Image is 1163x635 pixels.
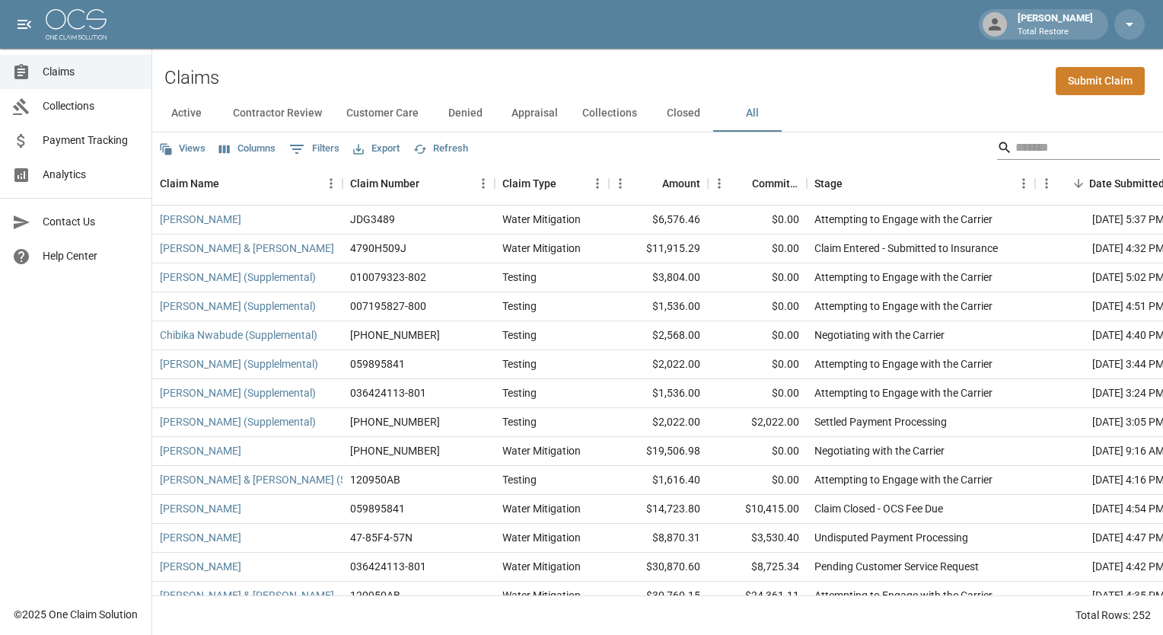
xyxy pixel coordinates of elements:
div: 47-85F4-57N [350,530,413,545]
a: [PERSON_NAME] [160,559,241,574]
button: Menu [472,172,495,195]
div: Attempting to Engage with the Carrier [814,356,993,372]
button: Denied [431,95,499,132]
button: Show filters [285,137,343,161]
div: Attempting to Engage with the Carrier [814,472,993,487]
div: Water Mitigation [502,241,581,256]
div: Testing [502,270,537,285]
button: Sort [219,173,241,194]
a: [PERSON_NAME] (Supplemental) [160,385,316,400]
a: [PERSON_NAME] & [PERSON_NAME] [160,588,334,603]
span: Collections [43,98,139,114]
div: Testing [502,472,537,487]
div: $1,616.40 [609,466,708,495]
a: [PERSON_NAME] [160,443,241,458]
button: Menu [320,172,343,195]
button: Appraisal [499,95,570,132]
div: Claim Number [350,162,419,205]
div: 120950AB [350,588,400,603]
button: Active [152,95,221,132]
div: Testing [502,385,537,400]
span: Payment Tracking [43,132,139,148]
div: Negotiating with the Carrier [814,443,945,458]
div: $11,915.29 [609,235,708,263]
div: Total Rows: 252 [1075,608,1151,623]
div: Claim Name [160,162,219,205]
div: © 2025 One Claim Solution [14,607,138,622]
div: 059895841 [350,356,405,372]
a: [PERSON_NAME] (Supplelmental) [160,356,318,372]
div: $8,870.31 [609,524,708,553]
div: 036424113-801 [350,559,426,574]
button: Select columns [215,137,279,161]
div: $19,506.98 [609,437,708,466]
div: Attempting to Engage with the Carrier [814,270,993,285]
div: $30,760.15 [609,582,708,611]
div: 4790H509J [350,241,406,256]
button: Menu [609,172,632,195]
button: Sort [731,173,752,194]
img: ocs-logo-white-transparent.png [46,9,107,40]
div: 059895841 [350,501,405,516]
div: $0.00 [708,206,807,235]
div: Stage [807,162,1035,205]
button: All [718,95,786,132]
a: [PERSON_NAME] (Supplemental) [160,298,316,314]
button: open drawer [9,9,40,40]
div: 036424113-801 [350,385,426,400]
div: Testing [502,414,537,429]
h2: Claims [164,67,219,89]
div: 01-009-228340 [350,414,440,429]
button: Views [155,137,209,161]
div: $2,568.00 [609,321,708,350]
div: Water Mitigation [502,501,581,516]
div: $24,361.11 [708,582,807,611]
div: Undisputed Payment Processing [814,530,968,545]
button: Menu [1012,172,1035,195]
div: $2,022.00 [609,408,708,437]
div: $1,536.00 [609,379,708,408]
div: $3,530.40 [708,524,807,553]
div: $8,725.34 [708,553,807,582]
div: $0.00 [708,466,807,495]
div: $1,536.00 [609,292,708,321]
div: Testing [502,327,537,343]
button: Menu [586,172,609,195]
button: Sort [419,173,441,194]
div: $0.00 [708,292,807,321]
div: Committed Amount [708,162,807,205]
a: [PERSON_NAME] (Supplemental) [160,270,316,285]
a: [PERSON_NAME] [160,501,241,516]
span: Analytics [43,167,139,183]
div: Stage [814,162,843,205]
div: Negotiating with the Carrier [814,327,945,343]
div: JDG3489 [350,212,395,227]
button: Menu [1035,172,1058,195]
span: Contact Us [43,214,139,230]
a: [PERSON_NAME] [160,212,241,227]
button: Customer Care [334,95,431,132]
button: Sort [843,173,864,194]
div: Testing [502,356,537,372]
div: Water Mitigation [502,443,581,458]
div: Claim Entered - Submitted to Insurance [814,241,998,256]
div: $0.00 [708,235,807,263]
div: Amount [662,162,700,205]
div: $0.00 [708,321,807,350]
div: Amount [609,162,708,205]
div: dynamic tabs [152,95,1163,132]
div: Attempting to Engage with the Carrier [814,588,993,603]
div: Settled Payment Processing [814,414,947,429]
div: 010079323-802 [350,270,426,285]
button: Sort [641,173,662,194]
div: 120950AB [350,472,400,487]
div: $10,415.00 [708,495,807,524]
div: Claim Type [495,162,609,205]
div: $2,022.00 [708,408,807,437]
button: Refresh [409,137,472,161]
a: [PERSON_NAME] (Supplemental) [160,414,316,429]
span: Claims [43,64,139,80]
div: $30,870.60 [609,553,708,582]
div: $6,576.46 [609,206,708,235]
div: 007195827-800 [350,298,426,314]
